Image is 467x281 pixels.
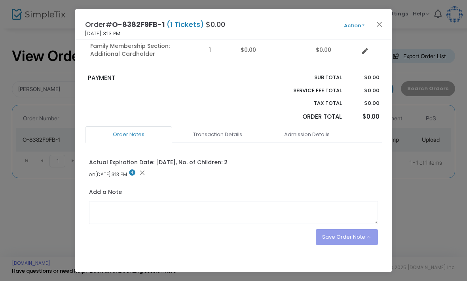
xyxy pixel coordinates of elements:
p: Tax Total [275,99,342,107]
span: (1 Tickets) [165,19,206,29]
p: $0.00 [349,74,379,82]
p: $0.00 [349,99,379,107]
p: Order Total [275,112,342,122]
label: Add a Note [89,188,122,198]
p: Service Fee Total [275,87,342,95]
button: Action [330,21,378,30]
p: $0.00 [349,112,379,122]
p: $0.00 [349,87,379,95]
span: [DATE] 3:13 PM [85,30,120,38]
p: Sub total [275,74,342,82]
div: [DATE] 3:13 PM [89,169,378,178]
td: Family Membership Section: Additional Cardholder [85,32,204,68]
a: Transaction Details [174,126,261,143]
td: 1 [204,32,236,68]
span: on [89,171,95,177]
span: O-8382F9FB-1 [112,19,165,29]
a: Admission Details [263,126,350,143]
button: Close [374,19,385,29]
td: $0.00 [311,32,359,68]
div: Actual Expiration Date: [DATE], No. of Children: 2 [89,158,228,167]
h4: Order# $0.00 [85,19,225,30]
a: Order Notes [85,126,172,143]
td: $0.00 [236,32,311,68]
p: PAYMENT [88,74,230,83]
